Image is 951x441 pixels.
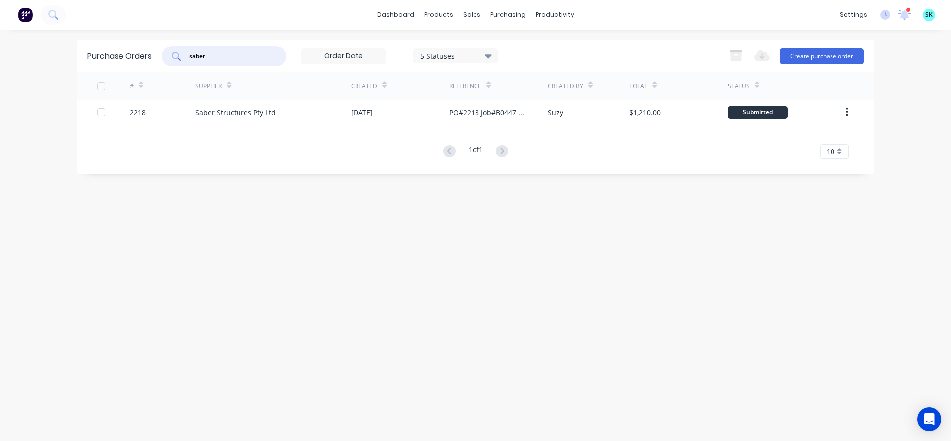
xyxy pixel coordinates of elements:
[485,7,531,22] div: purchasing
[195,82,222,91] div: Supplier
[351,82,377,91] div: Created
[925,10,933,19] span: SK
[195,107,276,118] div: Saber Structures Pty Ltd
[188,51,271,61] input: Search purchase orders...
[420,50,491,61] div: 5 Statuses
[548,107,563,118] div: Suzy
[629,107,661,118] div: $1,210.00
[351,107,373,118] div: [DATE]
[449,107,527,118] div: PO#2218 Job#B0447 CC#305
[18,7,33,22] img: Factory
[548,82,583,91] div: Created By
[780,48,864,64] button: Create purchase order
[449,82,481,91] div: Reference
[531,7,579,22] div: productivity
[917,407,941,431] div: Open Intercom Messenger
[130,107,146,118] div: 2218
[728,106,788,119] div: Submitted
[130,82,134,91] div: #
[728,82,750,91] div: Status
[827,147,834,157] span: 10
[835,7,872,22] div: settings
[458,7,485,22] div: sales
[419,7,458,22] div: products
[372,7,419,22] a: dashboard
[87,50,152,62] div: Purchase Orders
[629,82,647,91] div: Total
[302,49,385,64] input: Order Date
[469,145,483,159] div: 1 of 1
